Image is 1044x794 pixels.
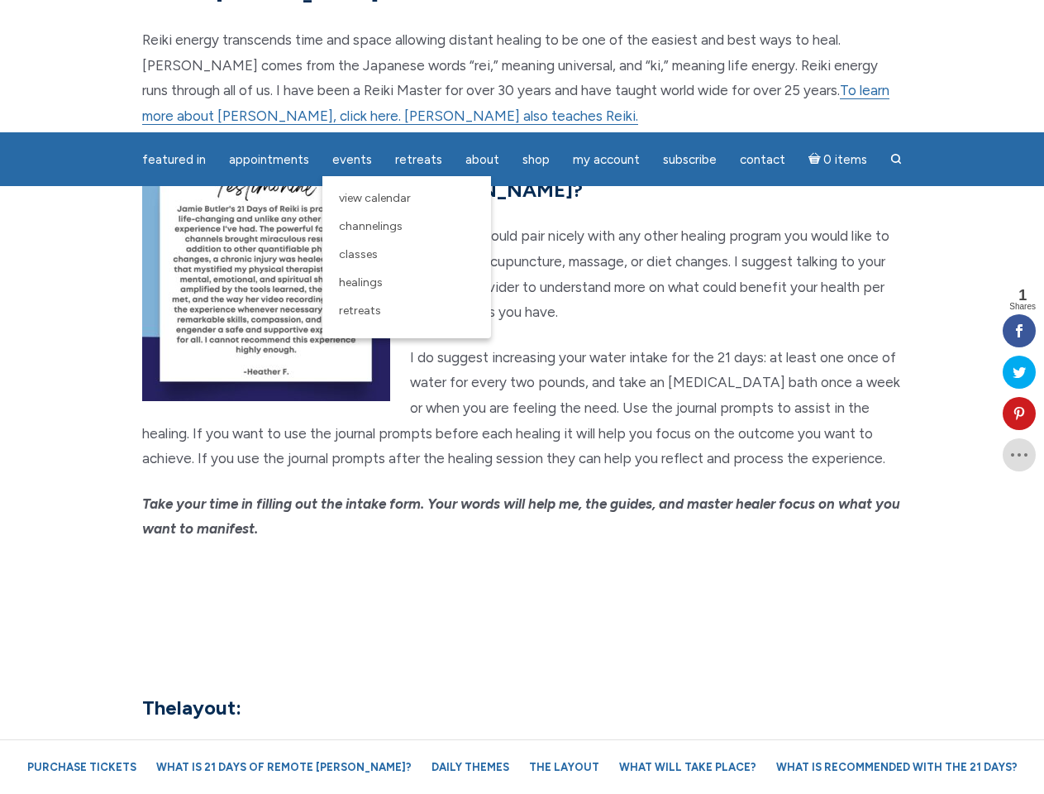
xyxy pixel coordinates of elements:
[521,753,608,782] a: The Layout
[768,753,1026,782] a: What is recommended with the 21 Days?
[512,144,560,176] a: Shop
[339,304,381,318] span: Retreats
[19,753,145,782] a: Purchase Tickets
[229,152,309,167] span: Appointments
[395,152,442,167] span: Retreats
[142,495,900,538] em: Take your time in filling out the intake form. Your words will help me, the guides, and master he...
[331,184,483,213] a: View Calendar
[142,345,903,471] p: I do suggest increasing your water intake for the 21 days: at least one once of water for every t...
[331,213,483,241] a: Channelings
[132,144,216,176] a: featured in
[563,144,650,176] a: My Account
[573,152,640,167] span: My Account
[142,696,241,720] strong: The layout:
[1009,288,1036,303] span: 1
[142,82,889,125] a: To learn more about [PERSON_NAME], click here. [PERSON_NAME] also teaches Reiki.
[331,297,483,325] a: Retreats
[339,275,383,289] span: Healings
[385,144,452,176] a: Retreats
[808,152,824,167] i: Cart
[339,191,411,205] span: View Calendar
[653,144,727,176] a: Subscribe
[455,144,509,176] a: About
[142,152,206,167] span: featured in
[465,152,499,167] span: About
[142,223,903,324] p: This series would pair nicely with any other healing program you would like to do, such as acupun...
[322,144,382,176] a: Events
[332,152,372,167] span: Events
[730,144,795,176] a: Contact
[331,269,483,297] a: Healings
[331,241,483,269] a: Classes
[823,154,867,166] span: 0 items
[663,152,717,167] span: Subscribe
[25,25,118,91] img: Jamie Butler. The Everyday Medium
[148,753,420,782] a: What is 21 Days of Remote [PERSON_NAME]?
[798,142,878,176] a: Cart0 items
[219,144,319,176] a: Appointments
[423,753,517,782] a: Daily Themes
[1009,303,1036,311] span: Shares
[339,219,403,233] span: Channelings
[339,247,378,261] span: Classes
[740,152,785,167] span: Contact
[522,152,550,167] span: Shop
[611,753,765,782] a: What will take place?
[142,27,903,128] p: Reiki energy transcends time and space allowing distant healing to be one of the easiest and best...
